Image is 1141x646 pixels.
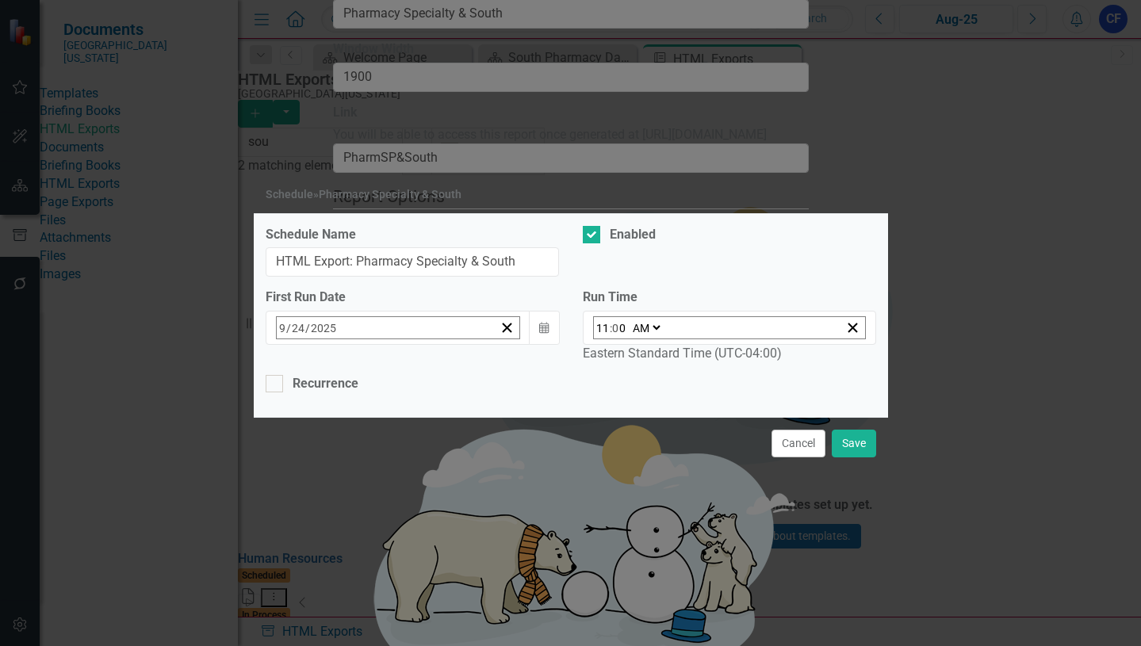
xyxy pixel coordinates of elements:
[583,345,876,363] div: Eastern Standard Time (UTC-04:00)
[595,317,610,338] input: --
[310,317,337,338] input: yyyy
[772,430,825,457] button: Cancel
[610,226,656,244] div: Enabled
[266,189,461,201] div: Schedule » Pharmacy Specialty & South
[278,317,286,338] input: mm
[612,317,626,338] input: --
[832,430,876,457] button: Save
[610,321,612,335] span: :
[291,317,305,338] input: dd
[266,247,559,277] input: Schedule Name
[286,321,291,335] span: /
[305,321,310,335] span: /
[266,226,559,244] label: Schedule Name
[583,289,876,307] label: Run Time
[266,289,559,307] div: First Run Date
